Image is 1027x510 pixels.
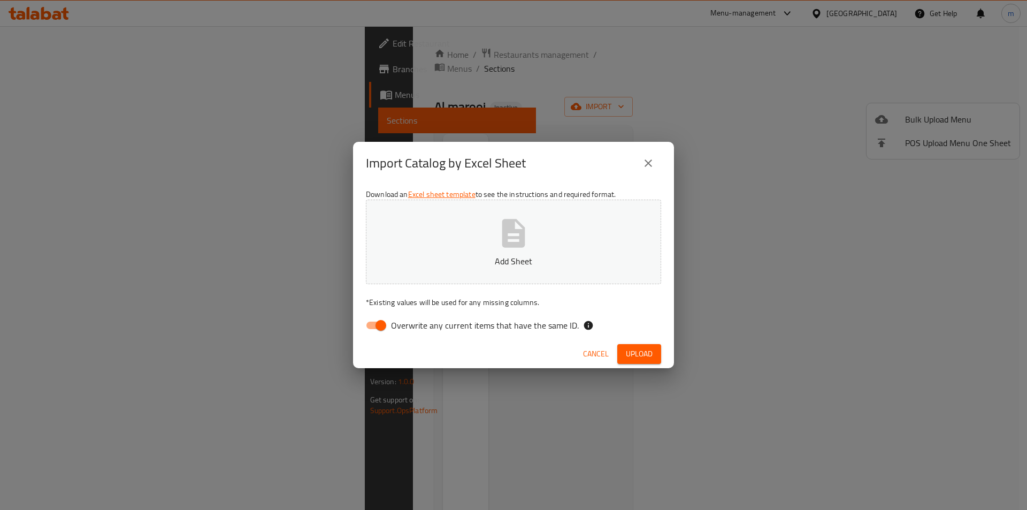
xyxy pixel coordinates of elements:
svg: If the overwrite option isn't selected, then the items that match an existing ID will be ignored ... [583,320,594,331]
h2: Import Catalog by Excel Sheet [366,155,526,172]
span: Overwrite any current items that have the same ID. [391,319,579,332]
button: Add Sheet [366,200,661,284]
span: Cancel [583,347,609,361]
a: Excel sheet template [408,187,476,201]
div: Download an to see the instructions and required format. [353,185,674,340]
span: Upload [626,347,653,361]
button: Upload [617,344,661,364]
p: Add Sheet [382,255,645,268]
p: Existing values will be used for any missing columns. [366,297,661,308]
button: Cancel [579,344,613,364]
button: close [635,150,661,176]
